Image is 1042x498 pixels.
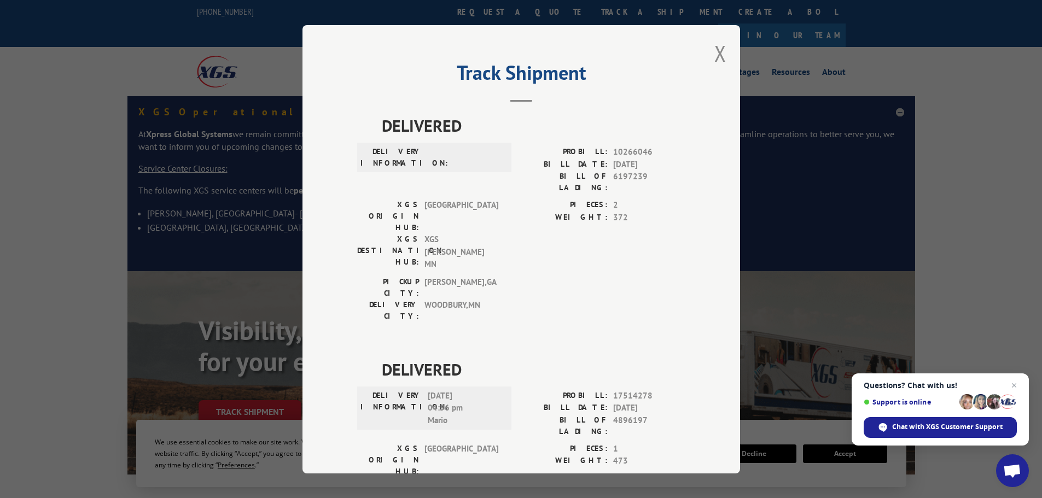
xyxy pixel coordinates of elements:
label: BILL OF LADING: [521,414,608,437]
span: [PERSON_NAME] , GA [424,276,498,298]
span: WOODBURY , MN [424,298,498,321]
span: 372 [613,211,685,224]
span: XGS [PERSON_NAME] MN [424,233,498,271]
span: 473 [613,455,685,467]
label: BILL DATE: [521,402,608,414]
label: BILL DATE: [521,158,608,171]
label: PICKUP CITY: [357,276,419,298]
h2: Track Shipment [357,65,685,86]
span: [DATE] [613,158,685,171]
span: [GEOGRAPHIC_DATA] [424,442,498,477]
span: 17514278 [613,389,685,402]
span: Chat with XGS Customer Support [864,417,1017,438]
label: BILL OF LADING: [521,171,608,194]
button: Close modal [714,39,726,68]
label: PIECES: [521,199,608,212]
span: 1 [613,442,685,455]
label: PIECES: [521,442,608,455]
label: DELIVERY CITY: [357,298,419,321]
span: 4896197 [613,414,685,437]
span: Questions? Chat with us! [864,381,1017,390]
label: WEIGHT: [521,455,608,467]
span: 10266046 [613,146,685,159]
span: 6197239 [613,171,685,194]
span: DELIVERED [382,113,685,138]
label: XGS ORIGIN HUB: [357,199,419,233]
span: Chat with XGS Customer Support [892,422,1003,432]
span: Support is online [864,398,956,406]
span: [GEOGRAPHIC_DATA] [424,199,498,233]
label: DELIVERY INFORMATION: [360,146,422,169]
label: XGS DESTINATION HUB: [357,233,419,271]
label: DELIVERY INFORMATION: [360,389,422,426]
span: 2 [613,199,685,212]
label: WEIGHT: [521,211,608,224]
span: [DATE] 04:56 pm Mario [428,389,502,426]
label: XGS ORIGIN HUB: [357,442,419,477]
span: [DATE] [613,402,685,414]
a: Open chat [996,454,1029,487]
label: PROBILL: [521,389,608,402]
label: PROBILL: [521,146,608,159]
span: DELIVERED [382,356,685,381]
